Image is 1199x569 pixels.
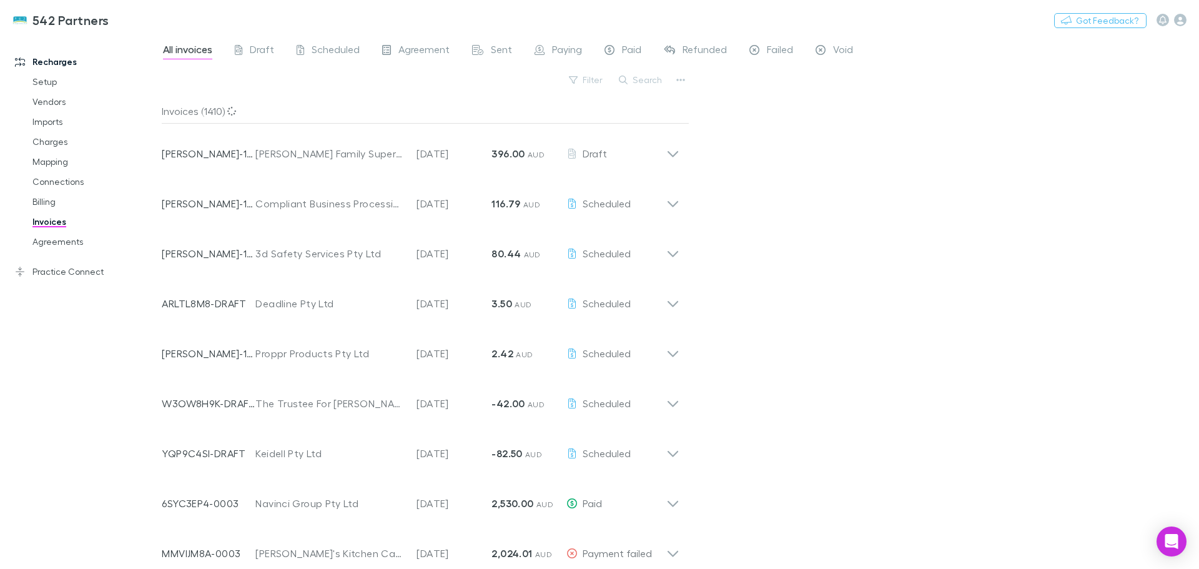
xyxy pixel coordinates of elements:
a: Agreements [20,232,169,252]
span: AUD [523,200,540,209]
span: Scheduled [583,397,631,409]
p: [DATE] [417,396,491,411]
span: Paying [552,43,582,59]
div: [PERSON_NAME] Family Super Fund [255,146,404,161]
span: Sent [491,43,512,59]
a: Mapping [20,152,169,172]
p: [DATE] [417,446,491,461]
a: Vendors [20,92,169,112]
button: Got Feedback? [1054,13,1147,28]
div: [PERSON_NAME]-1063[PERSON_NAME] Family Super Fund[DATE]396.00 AUDDraft [152,124,689,174]
strong: -82.50 [491,447,522,460]
a: Practice Connect [2,262,169,282]
span: Scheduled [583,247,631,259]
span: AUD [528,400,545,409]
span: Paid [583,497,602,509]
div: Keidell Pty Ltd [255,446,404,461]
div: YQP9C4SI-DRAFTKeidell Pty Ltd[DATE]-82.50 AUDScheduled [152,423,689,473]
span: AUD [515,300,531,309]
strong: 80.44 [491,247,521,260]
span: Void [833,43,853,59]
p: ARLTL8M8-DRAFT [162,296,255,311]
div: Deadline Pty Ltd [255,296,404,311]
p: [DATE] [417,196,491,211]
div: [PERSON_NAME]-19883d Safety Services Pty Ltd[DATE]80.44 AUDScheduled [152,224,689,274]
div: 3d Safety Services Pty Ltd [255,246,404,261]
span: Draft [250,43,274,59]
a: Connections [20,172,169,192]
span: AUD [525,450,542,459]
span: AUD [524,250,541,259]
div: The Trustee For [PERSON_NAME] Family Trust [255,396,404,411]
img: 542 Partners's Logo [12,12,27,27]
span: AUD [516,350,533,359]
p: YQP9C4SI-DRAFT [162,446,255,461]
div: [PERSON_NAME]-1990Compliant Business Processing Pty. Ltd.[DATE]116.79 AUDScheduled [152,174,689,224]
p: [DATE] [417,346,491,361]
strong: -42.00 [491,397,525,410]
span: AUD [528,150,545,159]
p: [PERSON_NAME]-1988 [162,246,255,261]
div: Open Intercom Messenger [1157,527,1187,557]
a: Billing [20,192,169,212]
p: [DATE] [417,546,491,561]
p: [PERSON_NAME]-1990 [162,196,255,211]
a: Setup [20,72,169,92]
span: AUD [536,500,553,509]
a: Invoices [20,212,169,232]
p: MMVIJM8A-0003 [162,546,255,561]
a: Charges [20,132,169,152]
button: Filter [563,72,610,87]
div: Navinci Group Pty Ltd [255,496,404,511]
span: Paid [622,43,641,59]
h3: 542 Partners [32,12,109,27]
span: Scheduled [583,447,631,459]
p: W3OW8H9K-DRAFT [162,396,255,411]
a: 542 Partners [5,5,117,35]
strong: 2.42 [491,347,513,360]
div: 6SYC3EP4-0003Navinci Group Pty Ltd[DATE]2,530.00 AUDPaid [152,473,689,523]
div: [PERSON_NAME]-1702Proppr Products Pty Ltd[DATE]2.42 AUDScheduled [152,324,689,374]
p: [DATE] [417,146,491,161]
div: ARLTL8M8-DRAFTDeadline Pty Ltd[DATE]3.50 AUDScheduled [152,274,689,324]
p: [DATE] [417,296,491,311]
strong: 2,024.01 [491,547,532,560]
span: Refunded [683,43,727,59]
strong: 396.00 [491,147,525,160]
strong: 116.79 [491,197,520,210]
span: Failed [767,43,793,59]
strong: 2,530.00 [491,497,533,510]
div: Compliant Business Processing Pty. Ltd. [255,196,404,211]
strong: 3.50 [491,297,511,310]
button: Search [613,72,669,87]
div: Proppr Products Pty Ltd [255,346,404,361]
span: Scheduled [583,347,631,359]
a: Imports [20,112,169,132]
span: Draft [583,147,607,159]
span: AUD [535,550,552,559]
span: Payment failed [583,547,652,559]
p: [DATE] [417,496,491,511]
a: Recharges [2,52,169,72]
div: W3OW8H9K-DRAFTThe Trustee For [PERSON_NAME] Family Trust[DATE]-42.00 AUDScheduled [152,374,689,423]
span: Scheduled [583,297,631,309]
div: [PERSON_NAME]'s Kitchen Camden Pty Ltd [255,546,404,561]
p: [DATE] [417,246,491,261]
p: [PERSON_NAME]-1063 [162,146,255,161]
p: [PERSON_NAME]-1702 [162,346,255,361]
span: All invoices [163,43,212,59]
span: Agreement [398,43,450,59]
p: 6SYC3EP4-0003 [162,496,255,511]
span: Scheduled [583,197,631,209]
span: Scheduled [312,43,360,59]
